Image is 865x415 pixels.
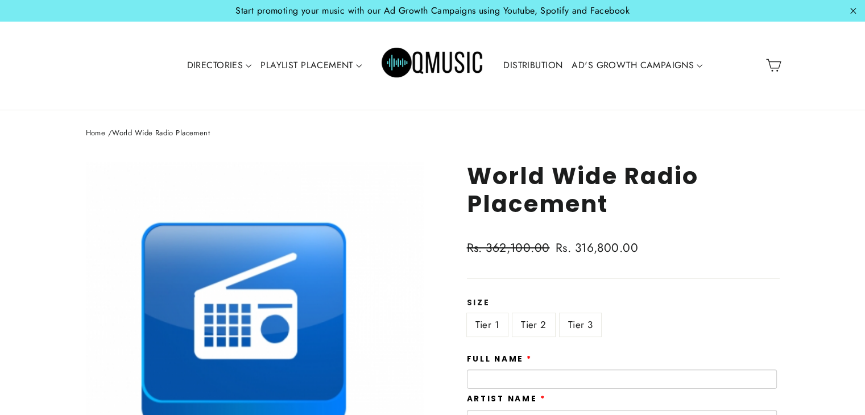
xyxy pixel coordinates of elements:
[183,52,256,78] a: DIRECTORIES
[467,313,508,337] label: Tier 1
[512,313,555,337] label: Tier 2
[467,298,780,308] label: Size
[467,355,532,364] label: Full Name
[467,395,546,404] label: Artist Name
[556,239,638,256] span: Rs. 316,800.00
[86,127,780,139] nav: breadcrumbs
[499,52,567,78] a: DISTRIBUTION
[86,127,106,138] a: Home
[147,32,719,99] div: Primary
[256,52,366,78] a: PLAYLIST PLACEMENT
[382,40,484,91] img: Q Music Promotions
[567,52,707,78] a: AD'S GROWTH CAMPAIGNS
[108,127,112,138] span: /
[560,313,602,337] label: Tier 3
[467,162,780,218] h1: World Wide Radio Placement
[467,239,553,258] span: Rs. 362,100.00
